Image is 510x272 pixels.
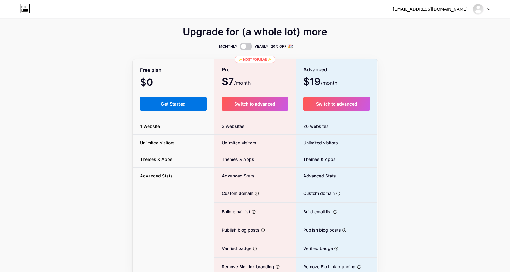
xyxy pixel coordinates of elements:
span: Build email list [296,208,332,215]
span: Pro [222,64,230,75]
img: shipdockets [472,3,484,15]
span: Upgrade for (a whole lot) more [183,28,327,35]
span: Free plan [140,65,161,76]
span: Themes & Apps [214,156,254,162]
span: Custom domain [296,190,335,196]
span: Publish blog posts [296,227,341,233]
span: Unlimited visitors [296,140,338,146]
span: Switch to advanced [316,101,357,106]
div: [EMAIL_ADDRESS][DOMAIN_NAME] [393,6,468,13]
button: Switch to advanced [303,97,370,111]
span: MONTHLY [219,43,237,50]
span: Build email list [214,208,250,215]
span: Publish blog posts [214,227,259,233]
span: /month [321,79,337,87]
span: Advanced Stats [296,173,336,179]
span: Switch to advanced [234,101,275,106]
span: Verified badge [214,245,251,252]
span: YEARLY (20% OFF 🎉) [255,43,293,50]
span: $7 [222,78,251,87]
div: ✨ Most popular ✨ [235,56,275,63]
span: /month [234,79,251,87]
span: Advanced Stats [214,173,255,179]
span: Advanced [303,64,327,75]
span: Themes & Apps [133,156,180,162]
span: Advanced Stats [133,173,180,179]
span: Themes & Apps [296,156,336,162]
span: $19 [303,78,337,87]
button: Switch to advanced [222,97,288,111]
span: 1 Website [133,123,167,129]
span: Unlimited visitors [133,140,182,146]
button: Get Started [140,97,207,111]
span: Get Started [161,101,186,106]
span: Remove Bio Link branding [296,263,356,270]
div: 3 websites [214,118,296,135]
span: Remove Bio Link branding [214,263,274,270]
span: Unlimited visitors [214,140,256,146]
span: $0 [140,79,169,87]
span: Verified badge [296,245,333,252]
div: 20 websites [296,118,378,135]
span: Custom domain [214,190,253,196]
